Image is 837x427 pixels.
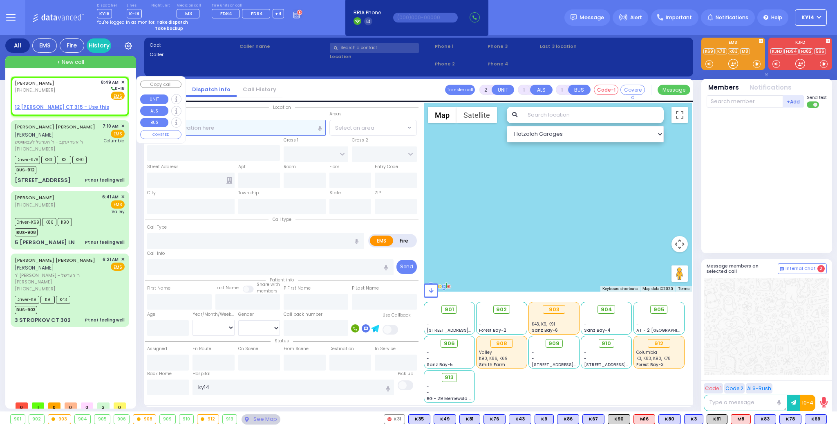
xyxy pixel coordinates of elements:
span: Phone 4 [488,61,537,67]
input: Search hospital [192,380,394,395]
button: 10-4 [800,395,815,411]
button: +Add [783,95,804,108]
label: P First Name [284,285,311,292]
label: On Scene [238,346,258,352]
button: UNIT [492,85,514,95]
span: Internal Chat [786,266,816,272]
div: 912 [648,339,670,348]
span: - [584,355,586,362]
label: Township [238,190,259,196]
label: ZIP [375,190,381,196]
label: Use Callback [383,312,411,319]
a: History [87,38,111,53]
label: Last 3 location [540,43,614,50]
span: Smith Farm [479,362,505,368]
label: First Name [147,285,170,292]
div: M16 [633,414,655,424]
span: Help [771,14,782,21]
button: Internal Chat 2 [778,263,827,274]
label: Assigned [147,346,167,352]
span: Notifications [716,14,748,21]
span: Forest Bay-3 [636,362,664,368]
label: Medic on call [177,3,202,8]
button: Code 2 [724,383,745,393]
button: Message [658,85,690,95]
span: K86 [42,218,56,226]
label: Call Info [147,250,165,257]
button: Covered [620,85,645,95]
label: KJFD [768,40,832,46]
label: Dispatcher [97,3,117,8]
span: - [427,349,429,355]
span: members [257,288,278,294]
span: 906 [444,339,455,348]
div: BLS [459,414,480,424]
label: EMS [370,236,394,246]
span: ✕ [121,123,125,130]
button: Notifications [750,83,792,92]
label: Lines [127,3,142,8]
label: Cross 2 [352,137,368,144]
div: [STREET_ADDRESS] [15,176,71,184]
input: Search a contact [330,43,419,53]
div: EMS [32,38,57,53]
span: EMS [111,130,125,138]
span: BUS-908 [15,228,38,236]
label: In Service [375,346,396,352]
a: Dispatch info [186,85,237,93]
div: All [5,38,30,53]
div: 903 [48,415,71,424]
a: KJFD [770,48,783,54]
div: 5 [PERSON_NAME] LN [15,238,75,247]
a: [PERSON_NAME] [15,194,54,201]
div: K81 [459,414,480,424]
a: [PERSON_NAME] [15,80,54,86]
span: Sanz Bay-4 [584,327,611,333]
div: BLS [779,414,801,424]
button: ALS [140,106,168,116]
span: Columbia [636,349,657,355]
label: City [147,190,156,196]
a: FD94 [784,48,799,54]
button: Transfer call [445,85,475,95]
span: Message [580,13,604,22]
div: BLS [684,414,703,424]
span: [PHONE_NUMBER] [15,285,55,292]
div: K49 [434,414,456,424]
span: 1 [32,402,44,409]
button: Send [396,260,417,274]
span: - [532,355,534,362]
button: Members [708,83,739,92]
span: ר' [PERSON_NAME] - ר' הערשל [PERSON_NAME] [15,272,100,285]
button: BUS [568,85,591,95]
div: K90 [608,414,630,424]
label: Entry Code [375,164,398,170]
span: Driver-K78 [15,156,40,164]
button: Toggle fullscreen view [671,107,688,123]
a: [PERSON_NAME] [PERSON_NAME] [15,124,95,130]
span: 910 [602,339,611,348]
div: K31 [384,414,405,424]
span: Select an area [335,124,374,132]
span: [PERSON_NAME] [15,131,54,138]
span: Status [271,338,293,344]
button: COVERED [140,130,181,139]
span: [STREET_ADDRESS][PERSON_NAME] [427,327,504,333]
div: BLS [434,414,456,424]
span: [PHONE_NUMBER] [15,146,55,152]
img: Google [426,281,453,292]
span: + New call [57,58,84,66]
label: From Scene [284,346,309,352]
span: Sanz Bay-5 [427,362,453,368]
span: Send text [807,94,827,101]
div: 912 [197,415,219,424]
div: Pt not feeling well [85,239,125,245]
label: Caller name [239,43,327,50]
span: 0 [16,402,28,409]
span: - [584,315,586,321]
span: K90, K86, K69 [479,355,508,362]
span: - [636,315,639,321]
span: 0 [48,402,60,409]
div: K80 [658,414,681,424]
label: Street Address [147,164,179,170]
